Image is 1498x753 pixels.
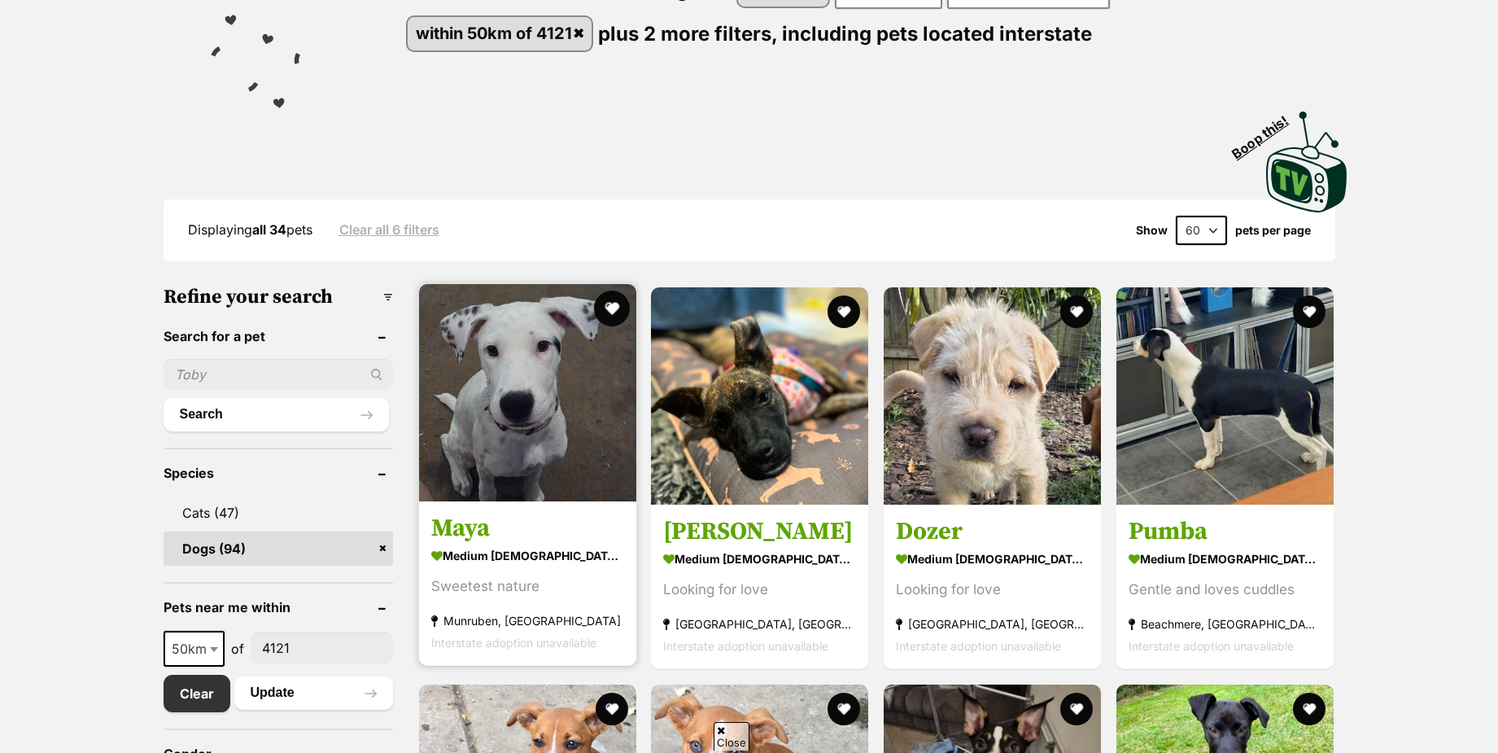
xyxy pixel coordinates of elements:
strong: all 34 [252,221,286,238]
span: plus 2 more filters, [598,21,777,45]
a: within 50km of 4121 [408,17,592,50]
strong: [GEOGRAPHIC_DATA], [GEOGRAPHIC_DATA] [663,613,856,635]
div: Sweetest nature [431,576,624,598]
a: Cats (47) [164,496,393,530]
span: including pets located interstate [782,21,1092,45]
input: Toby [164,359,393,390]
a: [PERSON_NAME] medium [DEMOGRAPHIC_DATA] Dog Looking for love [GEOGRAPHIC_DATA], [GEOGRAPHIC_DATA]... [651,504,868,669]
h3: [PERSON_NAME] [663,516,856,547]
input: postcode [251,633,393,663]
strong: Beachmere, [GEOGRAPHIC_DATA] [1129,613,1321,635]
h3: Refine your search [164,286,393,309]
img: Pumba - Dachshund x Australian Kelpie Dog [1116,287,1334,505]
span: Interstate adoption unavailable [896,639,1061,653]
a: Pumba medium [DEMOGRAPHIC_DATA] Dog Gentle and loves cuddles Beachmere, [GEOGRAPHIC_DATA] Interst... [1116,504,1334,669]
strong: medium [DEMOGRAPHIC_DATA] Dog [1129,547,1321,571]
span: Displaying pets [188,221,312,238]
img: Maya - Mixed breed Dog [419,284,636,501]
a: Dogs (94) [164,532,393,566]
a: Clear [164,675,230,712]
button: favourite [1060,693,1093,725]
h3: Dozer [896,516,1089,547]
span: 50km [164,631,225,667]
button: favourite [1060,296,1093,328]
span: of [231,639,244,659]
a: Boop this! [1266,97,1347,216]
div: Gentle and loves cuddles [1129,579,1321,601]
a: Dozer medium [DEMOGRAPHIC_DATA] Dog Looking for love [GEOGRAPHIC_DATA], [GEOGRAPHIC_DATA] Interst... [884,504,1101,669]
button: favourite [1293,693,1325,725]
span: Interstate adoption unavailable [431,636,596,650]
span: Boop this! [1229,103,1304,161]
header: Pets near me within [164,600,393,615]
img: Dozer - Shar Pei Dog [884,287,1101,505]
strong: medium [DEMOGRAPHIC_DATA] Dog [896,547,1089,571]
span: Close [714,722,749,751]
button: favourite [593,291,629,326]
button: Search [164,398,389,431]
img: PetRescue TV logo [1266,112,1347,212]
button: Update [234,676,393,709]
header: Search for a pet [164,329,393,344]
div: Looking for love [663,579,856,601]
strong: Munruben, [GEOGRAPHIC_DATA] [431,610,624,632]
button: favourite [595,693,627,725]
button: favourite [1293,296,1325,328]
button: favourite [828,693,860,725]
div: Looking for love [896,579,1089,601]
span: Interstate adoption unavailable [1129,639,1294,653]
label: pets per page [1235,224,1311,237]
img: Stella - Rhodesian Ridgeback Dog [651,287,868,505]
strong: medium [DEMOGRAPHIC_DATA] Dog [431,544,624,567]
header: Species [164,466,393,480]
a: Maya medium [DEMOGRAPHIC_DATA] Dog Sweetest nature Munruben, [GEOGRAPHIC_DATA] Interstate adoptio... [419,501,636,666]
strong: medium [DEMOGRAPHIC_DATA] Dog [663,547,856,571]
span: Interstate adoption unavailable [663,639,828,653]
strong: [GEOGRAPHIC_DATA], [GEOGRAPHIC_DATA] [896,613,1089,635]
button: favourite [828,296,860,328]
span: 50km [165,637,223,660]
h3: Maya [431,513,624,544]
h3: Pumba [1129,516,1321,547]
span: Show [1136,224,1168,237]
a: Clear all 6 filters [339,222,439,237]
